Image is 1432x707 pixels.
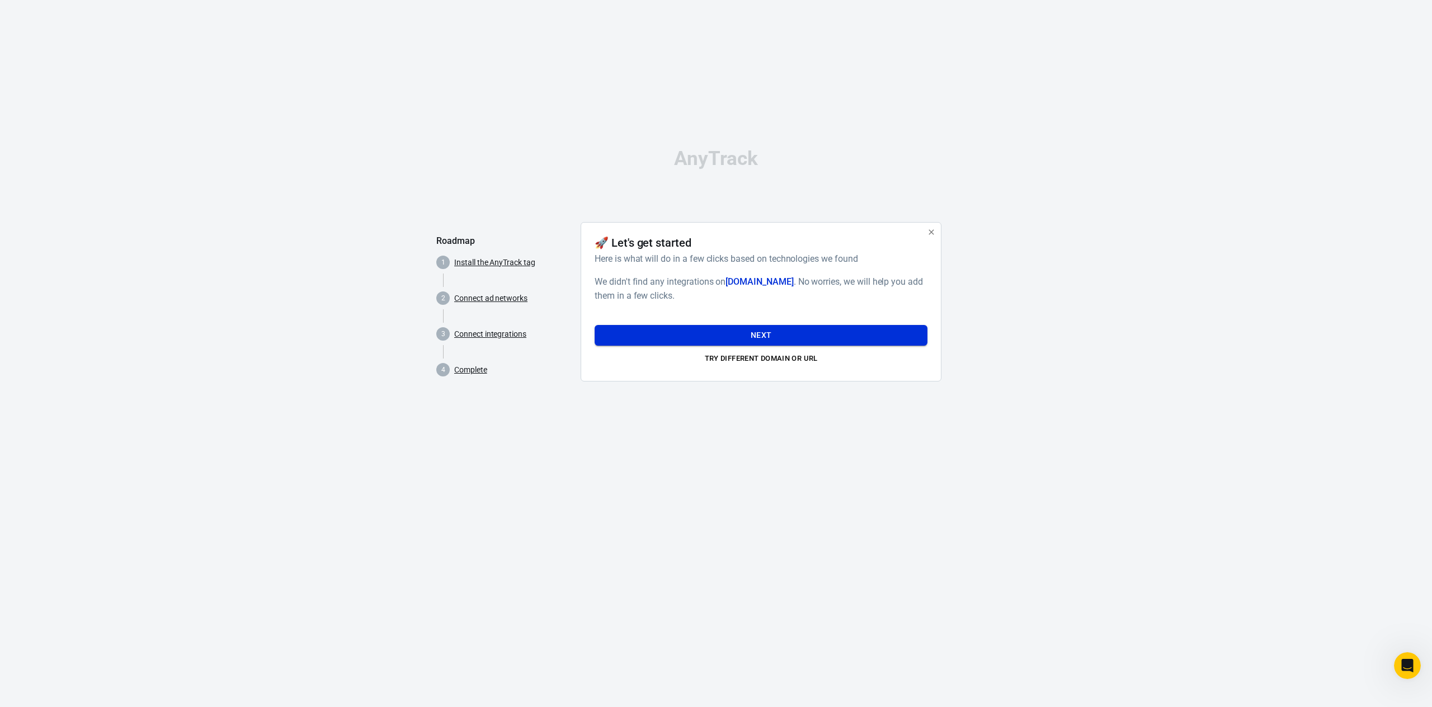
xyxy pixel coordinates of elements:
[595,325,927,346] button: Next
[454,328,526,340] a: Connect integrations
[595,275,927,303] h6: We didn't find any integrations on . No worries, we will help you add them in a few clicks.
[726,276,793,287] span: [DOMAIN_NAME]
[441,258,445,266] text: 1
[595,236,691,249] h4: 🚀 Let's get started
[454,293,527,304] a: Connect ad networks
[454,257,535,268] a: Install the AnyTrack tag
[595,252,923,266] h6: Here is what will do in a few clicks based on technologies we found
[1394,652,1421,679] iframe: Intercom live chat
[436,235,572,247] h5: Roadmap
[441,330,445,338] text: 3
[595,350,927,367] button: Try different domain or url
[454,364,487,376] a: Complete
[441,294,445,302] text: 2
[441,366,445,374] text: 4
[436,149,996,168] div: AnyTrack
